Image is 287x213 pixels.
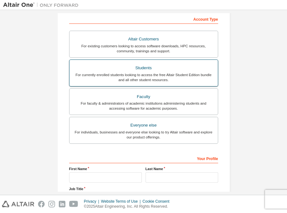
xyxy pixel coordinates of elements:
[73,35,214,44] div: Altair Customers
[73,64,214,72] div: Students
[69,201,78,207] img: youtube.svg
[69,186,218,191] label: Job Title
[146,166,218,171] label: Last Name
[73,92,214,101] div: Faculty
[73,72,214,82] div: For currently enrolled students looking to access the free Altair Student Edition bundle and all ...
[73,121,214,130] div: Everyone else
[2,201,34,207] img: altair_logo.svg
[142,199,173,204] div: Cookie Consent
[73,44,214,54] div: For existing customers looking to access software downloads, HPC resources, community, trainings ...
[101,199,142,204] div: Website Terms of Use
[38,201,45,207] img: facebook.svg
[73,101,214,111] div: For faculty & administrators of academic institutions administering students and accessing softwa...
[84,199,101,204] div: Privacy
[3,2,82,8] img: Altair One
[69,14,218,24] div: Account Type
[69,153,218,163] div: Your Profile
[69,166,142,171] label: First Name
[48,201,55,207] img: instagram.svg
[59,201,65,207] img: linkedin.svg
[84,204,173,209] p: © 2025 Altair Engineering, Inc. All Rights Reserved.
[73,130,214,140] div: For individuals, businesses and everyone else looking to try Altair software and explore our prod...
